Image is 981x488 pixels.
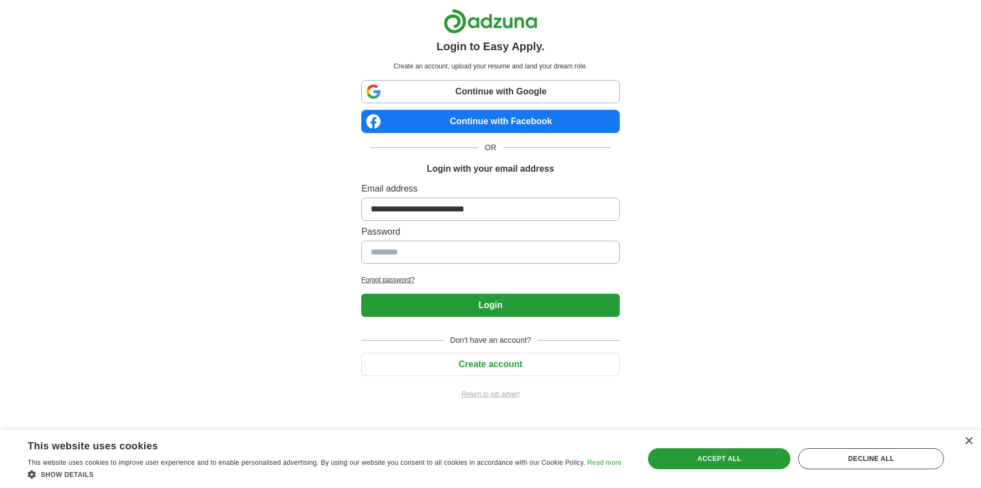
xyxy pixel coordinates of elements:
[361,359,619,369] a: Create account
[798,448,944,469] div: Decline all
[436,38,545,55] h1: Login to Easy Apply.
[361,225,619,238] label: Password
[28,469,621,480] div: Show details
[444,9,537,34] img: Adzuna logo
[361,110,619,133] a: Continue with Facebook
[444,335,538,346] span: Don't have an account?
[964,437,973,445] div: Close
[587,459,621,466] a: Read more, opens a new window
[427,162,554,176] h1: Login with your email address
[361,80,619,103] a: Continue with Google
[648,448,790,469] div: Accept all
[361,182,619,195] label: Email address
[361,353,619,376] button: Create account
[363,61,617,71] p: Create an account, upload your resume and land your dream role.
[28,436,594,453] div: This website uses cookies
[361,294,619,317] button: Login
[478,142,503,153] span: OR
[41,471,94,479] span: Show details
[361,275,619,285] a: Forgot password?
[28,459,586,466] span: This website uses cookies to improve user experience and to enable personalised advertising. By u...
[361,389,619,399] a: Return to job advert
